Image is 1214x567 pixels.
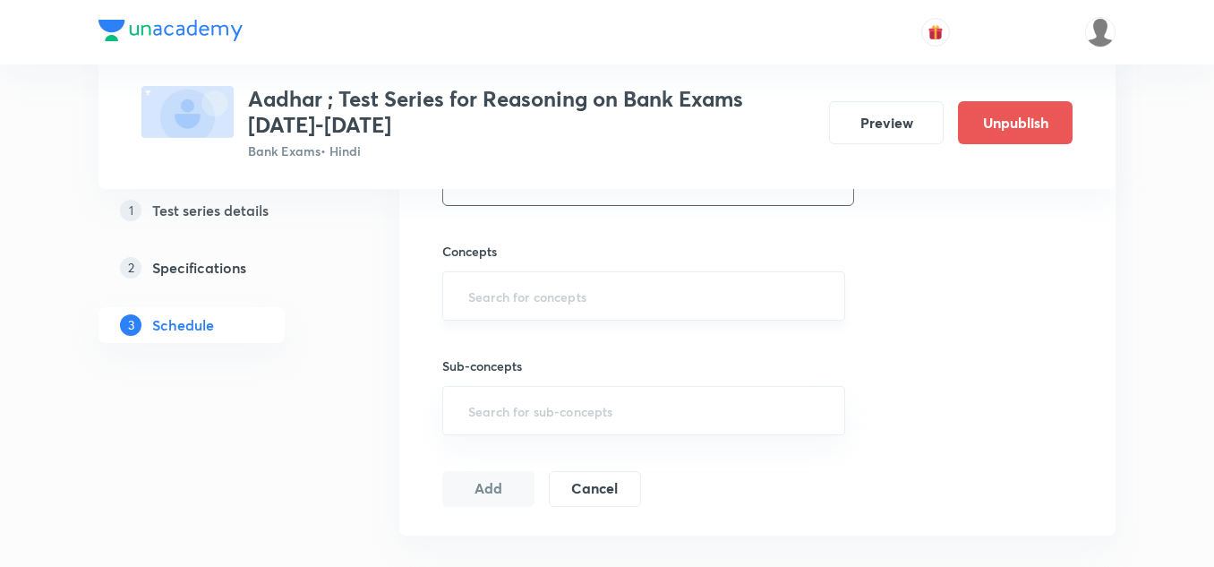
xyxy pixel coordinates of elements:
input: Search for concepts [465,279,823,313]
button: avatar [921,18,950,47]
button: Unpublish [958,101,1073,144]
h6: Sub-concepts [442,357,845,375]
input: Search for sub-concepts [465,394,823,427]
button: Cancel [549,471,641,507]
p: Bank Exams • Hindi [248,142,815,160]
a: Company Logo [98,20,243,46]
h5: Test series details [152,200,269,221]
button: Open [834,294,838,297]
button: Preview [829,101,944,144]
h3: Aadhar ; Test Series for Reasoning on Bank Exams [DATE]-[DATE] [248,86,815,138]
img: avatar [928,24,944,40]
img: Company Logo [98,20,243,41]
h6: Concepts [442,242,845,261]
p: 1 [120,200,141,221]
a: 2Specifications [98,250,342,286]
p: 3 [120,314,141,336]
button: Add [442,471,534,507]
h5: Specifications [152,257,246,279]
p: 2 [120,257,141,279]
img: Kriti [1085,17,1116,47]
img: fallback-thumbnail.png [141,86,234,138]
a: 1Test series details [98,193,342,228]
h5: Schedule [152,314,214,336]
